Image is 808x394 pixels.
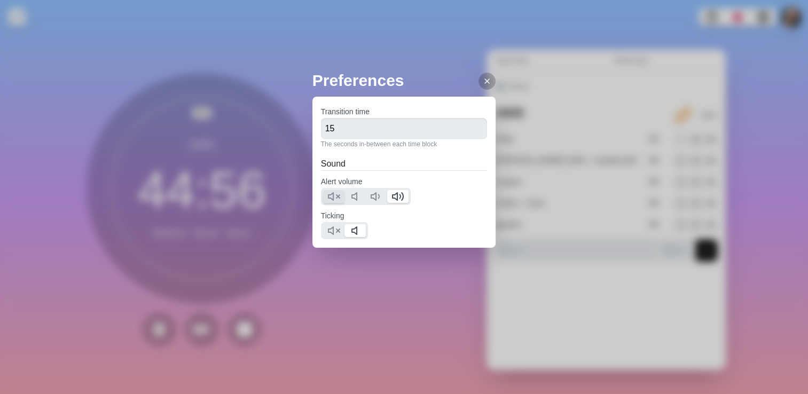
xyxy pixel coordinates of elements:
[321,211,344,220] label: Ticking
[321,177,363,186] label: Alert volume
[321,107,370,116] label: Transition time
[321,139,488,149] p: The seconds in-between each time block
[312,68,496,92] h2: Preferences
[321,157,488,170] h2: Sound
